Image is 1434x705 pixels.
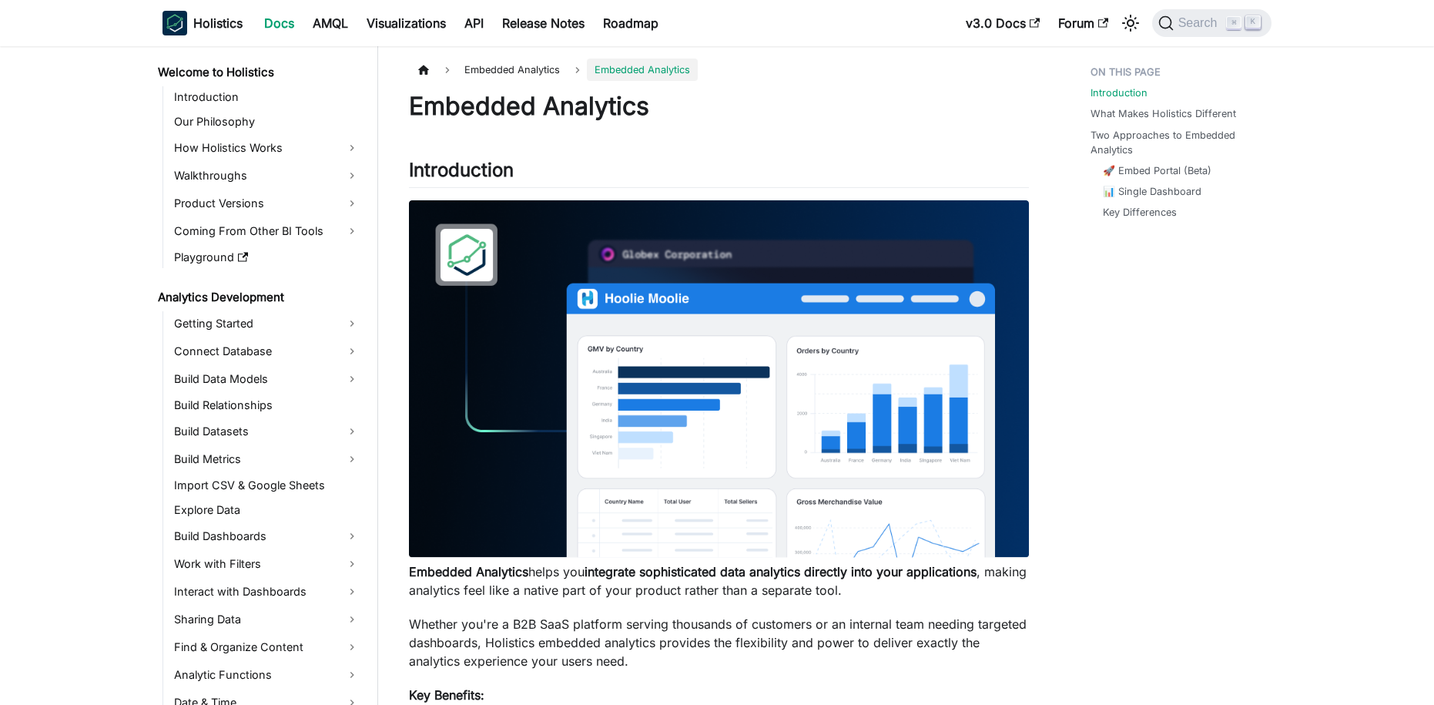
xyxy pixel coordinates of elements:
a: Release Notes [493,11,594,35]
a: Key Differences [1103,205,1177,220]
a: Connect Database [169,339,364,364]
a: Find & Organize Content [169,635,364,660]
span: Embedded Analytics [587,59,698,81]
p: Whether you're a B2B SaaS platform serving thousands of customers or an internal team needing tar... [409,615,1029,670]
a: Playground [169,247,364,268]
nav: Docs sidebar [147,46,378,705]
kbd: ⌘ [1226,16,1241,30]
a: Forum [1049,11,1117,35]
a: Our Philosophy [169,111,364,133]
strong: Key Benefits: [409,687,484,703]
a: AMQL [303,11,357,35]
a: Sharing Data [169,607,364,632]
a: Two Approaches to Embedded Analytics [1091,128,1262,157]
a: Docs [255,11,303,35]
a: HolisticsHolistics [162,11,243,35]
a: Build Datasets [169,419,364,444]
a: What Makes Holistics Different [1091,106,1236,121]
img: Holistics [162,11,187,35]
a: Interact with Dashboards [169,579,364,604]
a: Work with Filters [169,552,364,576]
strong: Embedded Analytics [409,564,528,579]
a: Walkthroughs [169,163,364,188]
a: API [455,11,493,35]
button: Switch between dark and light mode (currently light mode) [1118,11,1143,35]
img: Embedded Dashboard [409,200,1029,558]
a: How Holistics Works [169,136,364,160]
span: Search [1174,16,1227,30]
h1: Embedded Analytics [409,91,1029,122]
a: Welcome to Holistics [153,62,364,83]
a: 📊 Single Dashboard [1103,184,1201,199]
a: Explore Data [169,499,364,521]
b: Holistics [193,14,243,32]
a: Home page [409,59,438,81]
kbd: K [1245,15,1261,29]
a: Analytic Functions [169,663,364,687]
a: Build Metrics [169,447,364,472]
a: Roadmap [594,11,668,35]
a: Introduction [169,86,364,108]
a: Build Data Models [169,367,364,391]
a: 🚀 Embed Portal (Beta) [1103,163,1211,178]
span: Embedded Analytics [457,59,568,81]
a: v3.0 Docs [957,11,1049,35]
a: Analytics Development [153,287,364,308]
a: Build Relationships [169,394,364,416]
nav: Breadcrumbs [409,59,1029,81]
p: helps you , making analytics feel like a native part of your product rather than a separate tool. [409,562,1029,599]
h2: Introduction [409,159,1029,188]
a: Coming From Other BI Tools [169,219,364,243]
a: Introduction [1091,86,1148,100]
a: Product Versions [169,191,364,216]
a: Visualizations [357,11,455,35]
a: Build Dashboards [169,524,364,549]
a: Getting Started [169,311,364,336]
a: Import CSV & Google Sheets [169,475,364,496]
button: Search (Command+K) [1152,9,1272,37]
strong: integrate sophisticated data analytics directly into your applications [585,564,977,579]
